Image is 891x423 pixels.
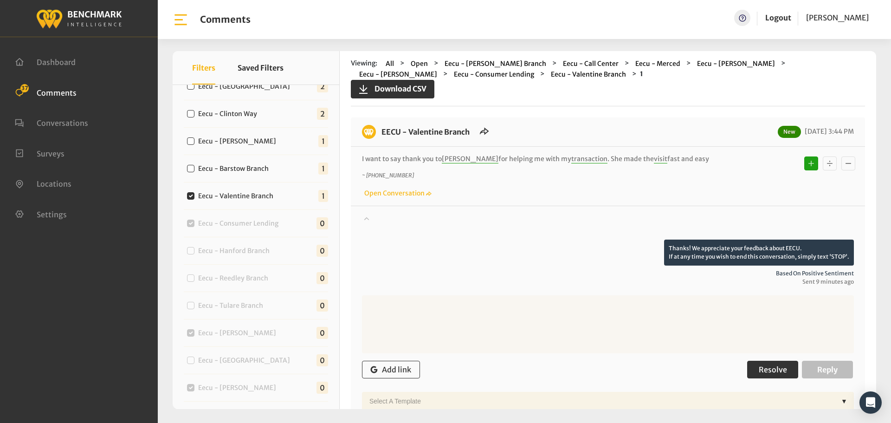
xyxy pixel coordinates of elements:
[316,245,328,257] span: 0
[238,51,284,85] button: Saved Filters
[802,154,858,173] div: Basic example
[318,190,328,202] span: 1
[765,10,791,26] a: Logout
[859,391,882,414] div: Open Intercom Messenger
[633,59,683,69] button: Eecu - Merced
[317,80,328,92] span: 2
[15,148,65,157] a: Surveys
[765,13,791,22] a: Logout
[15,87,77,97] a: Comments 37
[778,126,801,138] span: New
[187,137,194,145] input: Eecu - [PERSON_NAME]
[571,155,607,163] span: transaction
[806,10,869,26] a: [PERSON_NAME]
[560,59,621,69] button: Eecu - Call Center
[640,70,643,78] strong: 1
[195,273,276,283] label: Eecu - Reedley Branch
[195,383,284,393] label: Eecu - [PERSON_NAME]
[187,192,194,200] input: Eecu - Valentine Branch
[316,217,328,229] span: 0
[15,178,71,188] a: Locations
[195,356,297,365] label: Eecu - [GEOGRAPHIC_DATA]
[376,125,475,139] h6: EECU - Valentine Branch
[192,51,215,85] button: Filters
[37,118,88,128] span: Conversations
[316,327,328,339] span: 0
[173,12,189,28] img: bar
[316,299,328,312] span: 0
[20,84,29,92] span: 37
[15,209,67,218] a: Settings
[37,58,76,67] span: Dashboard
[369,83,426,94] span: Download CSV
[316,272,328,284] span: 0
[317,108,328,120] span: 2
[442,155,498,163] span: [PERSON_NAME]
[187,110,194,117] input: Eecu - Clinton Way
[362,154,731,164] p: I want to say thank you to for helping me with my . She made the fast and easy
[37,88,77,97] span: Comments
[187,82,194,90] input: Eecu - [GEOGRAPHIC_DATA]
[548,69,629,80] button: Eecu - Valentine Branch
[316,354,328,366] span: 0
[664,240,854,266] p: Thanks! We appreciate your feedback about EECU. If at any time you wish to end this conversation,...
[356,69,440,80] button: Eecu - [PERSON_NAME]
[694,59,778,69] button: Eecu - [PERSON_NAME]
[15,117,88,127] a: Conversations
[806,13,869,22] span: [PERSON_NAME]
[200,14,251,25] h1: Comments
[362,125,376,139] img: benchmark
[187,165,194,172] input: Eecu - Barstow Branch
[365,392,837,410] div: Select a Template
[195,109,265,119] label: Eecu - Clinton Way
[451,69,537,80] button: Eecu - Consumer Lending
[351,59,377,69] span: Viewing:
[195,328,284,338] label: Eecu - [PERSON_NAME]
[195,164,276,174] label: Eecu - Barstow Branch
[195,301,271,311] label: Eecu - Tulare Branch
[37,179,71,189] span: Locations
[802,127,854,136] span: [DATE] 3:44 PM
[837,392,851,410] div: ▼
[362,189,432,197] a: Open Conversation
[654,155,667,163] span: visit
[383,59,397,69] button: All
[15,57,76,66] a: Dashboard
[318,135,328,147] span: 1
[408,59,431,69] button: Open
[195,82,297,91] label: Eecu - [GEOGRAPHIC_DATA]
[195,191,281,201] label: Eecu - Valentine Branch
[195,219,286,228] label: Eecu - Consumer Lending
[36,7,122,30] img: benchmark
[351,80,434,98] button: Download CSV
[195,246,277,256] label: Eecu - Hanford Branch
[362,361,420,378] button: Add link
[759,365,787,374] span: Resolve
[37,149,65,158] span: Surveys
[195,137,284,146] label: Eecu - [PERSON_NAME]
[442,59,549,69] button: Eecu - [PERSON_NAME] Branch
[747,361,798,378] button: Resolve
[318,163,328,175] span: 1
[316,382,328,394] span: 0
[362,172,414,179] i: ~ [PHONE_NUMBER]
[37,209,67,219] span: Settings
[381,127,470,137] a: EECU - Valentine Branch
[362,269,854,278] span: Based on positive sentiment
[362,278,854,286] span: Sent 9 minutes ago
